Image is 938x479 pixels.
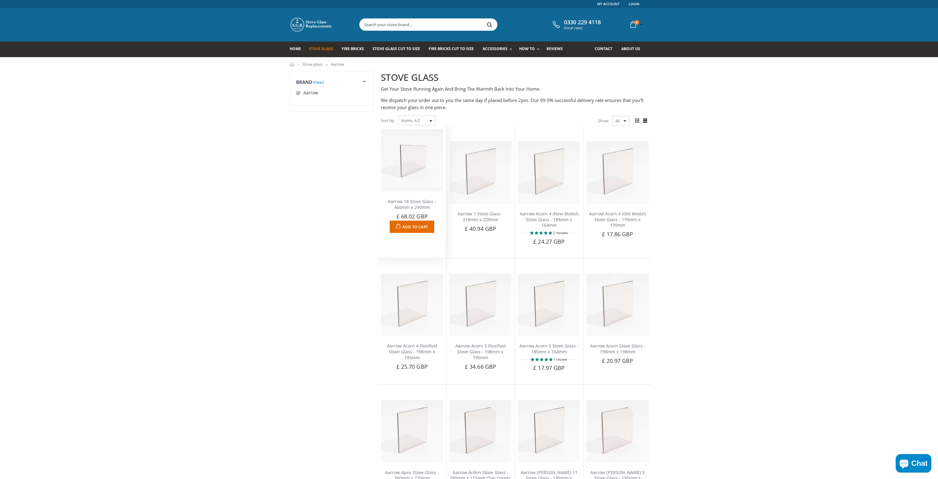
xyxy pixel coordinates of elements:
[634,117,641,124] span: Grid view
[381,129,443,191] img: Aarrow 18 Stove Glass
[381,400,443,462] img: Aarrow Apex Stove Glass
[546,41,567,57] a: Reviews
[519,46,535,51] span: How To
[290,17,333,32] img: Stove Glass Replacement
[530,230,553,235] span: 5.00 stars
[390,221,434,233] button: Add to Cart
[482,46,507,51] span: Accessories
[381,274,443,336] img: Aarrow Acorn 4 Flexifuel replacement stove glass
[554,357,567,362] span: 1 review
[595,46,612,51] span: Contact
[455,343,506,360] a: Aarrow Acorn 5 Flexifuel Stove Glass - 198mm x 195mm
[533,238,565,245] span: £ 24.27 GBP
[450,400,511,462] img: Aarrow Arden Stove Glass
[457,211,503,222] a: Aarrow 7 Stove Glass - 318mm x 229mm
[309,41,338,57] a: Stove Glass
[331,61,344,67] span: Aarrow
[520,211,578,228] a: Aarrow Acorn 4 (New Model) Stove Glass - 185mm x 164mm
[586,400,648,462] img: Aarrow Arley 5 Stove Glass
[518,400,580,462] img: Aarrow Arley 11 Stove Glass
[314,81,324,83] a: (Clear)
[642,117,649,124] span: List view
[388,198,436,210] a: Aarrow 18 Stove Glass - 460mm x 290mm
[546,46,563,51] span: Reviews
[586,274,648,336] img: Aarrow Acorn Stove Glass - 198mm x 198mm
[381,115,395,126] span: Sort by:
[450,141,511,203] img: Aarrow 7 Stove Glass
[450,274,511,336] img: Aarrow Acorn 5 Flexifuel Stove Glass - 198mm x 195mm
[360,19,566,30] input: Search your stove brand...
[402,224,428,230] span: Add to Cart
[465,225,496,232] span: £ 40.94 GBP
[309,46,333,51] span: Stove Glass
[518,274,580,336] img: Aarrow Acorn 5 Stove Glass
[303,90,318,96] span: Aarrow
[564,26,601,30] span: (local rate)
[590,343,645,355] a: Aarrow Acorn Stove Glass - 198mm x 198mm
[372,41,425,57] a: Stove Glass Cut To Size
[519,343,578,355] a: Aarrow Acorn 5 Stove Glass - 185mm x 164mm
[589,211,646,228] a: Aarrow Acorn 4 (Old Model) Stove Glass - 170mm x 170mm
[396,363,428,370] span: £ 25.70 GBP
[634,20,639,25] span: 0
[381,71,649,84] h2: STOVE GLASS
[621,41,644,57] a: About us
[429,41,478,57] a: Fire Bricks Cut To Size
[518,141,580,203] img: Aarrow Acorn 4 New Model Stove Glass
[342,46,364,51] span: Fire Bricks
[290,41,306,57] a: Home
[551,19,601,30] a: 0330 229 4118 (local rate)
[531,357,554,362] span: 5.00 stars
[296,79,313,85] span: Brand
[586,141,648,203] img: Aarrow Acorn 4 Old Model Stove Glass
[894,454,933,474] inbox-online-store-chat: Shopify online store chat
[396,213,428,220] span: £ 68.02 GBP
[598,116,609,126] span: Show:
[302,61,322,67] a: Stove glass
[602,230,633,238] span: £ 17.86 GBP
[602,357,633,364] span: £ 20.97 GBP
[372,46,420,51] span: Stove Glass Cut To Size
[553,230,568,235] span: 2 reviews
[621,46,640,51] span: About us
[387,343,437,360] a: Aarrow Acorn 4 Flexifuel Stove Glass - 198mm x 195mm
[482,41,515,57] a: Accessories
[465,363,496,370] span: £ 34.66 GBP
[381,97,649,111] p: We dispatch your order out to you the same day if placed before 2pm. Our 99.9% successful deliver...
[564,19,601,26] span: 0330 229 4118
[429,46,474,51] span: Fire Bricks Cut To Size
[342,41,369,57] a: Fire Bricks
[290,62,294,66] a: Home
[290,46,301,51] span: Home
[628,18,644,30] a: 0
[381,85,649,92] p: Get Your Stove Running Again And Bring The Warmth Back Into Your Home.
[483,19,496,30] button: Search
[533,364,565,371] span: £ 17.97 GBP
[519,41,542,57] a: How To
[595,41,617,57] a: Contact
